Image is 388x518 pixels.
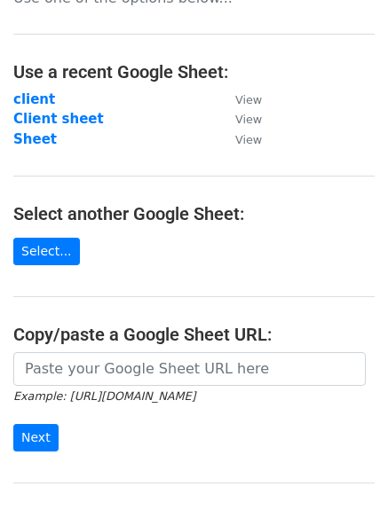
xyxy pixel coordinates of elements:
a: Client sheet [13,111,104,127]
small: View [235,113,262,126]
a: View [218,111,262,127]
a: View [218,91,262,107]
input: Next [13,424,59,451]
a: client [13,91,55,107]
small: Example: [URL][DOMAIN_NAME] [13,389,195,403]
h4: Use a recent Google Sheet: [13,61,375,82]
a: View [218,131,262,147]
small: View [235,133,262,146]
input: Paste your Google Sheet URL here [13,352,366,386]
a: Sheet [13,131,57,147]
h4: Select another Google Sheet: [13,203,375,224]
h4: Copy/paste a Google Sheet URL: [13,324,375,345]
a: Select... [13,238,80,265]
small: View [235,93,262,106]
